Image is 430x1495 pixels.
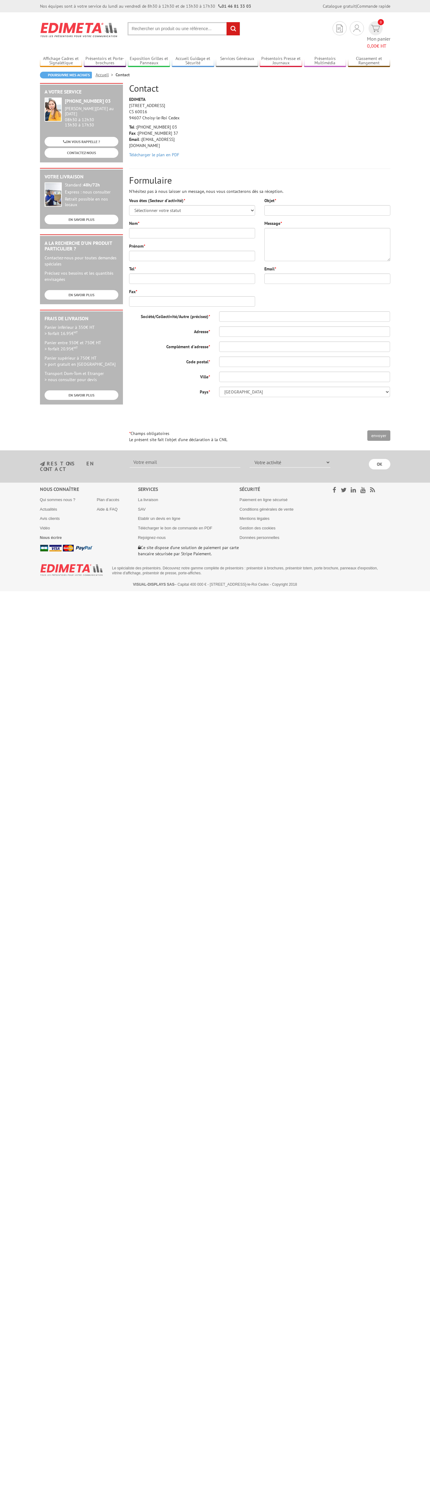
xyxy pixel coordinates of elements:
[129,175,390,185] h2: Formulaire
[40,3,251,9] div: Nos équipes sont à votre service du lundi au vendredi de 8h30 à 12h30 et de 13h30 à 17h30
[45,241,118,251] h2: A la recherche d'un produit particulier ?
[124,387,215,395] label: Pays
[40,461,45,467] img: newsletter.jpg
[218,3,251,9] strong: 01 46 81 33 03
[369,459,390,469] input: OK
[378,19,384,25] span: 0
[239,526,275,530] a: Gestion des cookies
[40,526,50,530] a: Vidéo
[45,182,62,207] img: widget-livraison.jpg
[65,106,118,117] div: [PERSON_NAME][DATE] au [DATE]
[323,3,356,9] a: Catalogue gratuit
[65,98,111,104] strong: [PHONE_NUMBER] 03
[129,430,390,443] p: Champs obligatoires Le présent site fait l'objet d'une déclaration à la CNIL
[367,430,390,441] input: envoyer
[138,486,240,493] div: Services
[40,497,76,502] a: Qui sommes nous ?
[45,270,118,282] p: Précisez vos besoins et les quantités envisagées
[129,124,187,149] p: [PHONE_NUMBER] 03 [PHONE_NUMBER] 37 [EMAIL_ADDRESS][DOMAIN_NAME]
[129,152,179,157] a: Télécharger le plan en PDF
[65,189,118,195] div: Express : nous consulter
[124,341,215,350] label: Complément d'adresse
[96,72,116,78] a: Accueil
[129,137,142,142] strong: Email :
[239,497,287,502] a: Paiement en ligne sécurisé
[129,124,137,130] strong: Tel :
[353,25,360,32] img: devis rapide
[45,390,118,400] a: EN SAVOIR PLUS
[371,25,380,32] img: devis rapide
[84,56,126,66] a: Présentoirs et Porte-brochures
[129,243,145,249] label: Prénom
[45,215,118,224] a: EN SAVOIR PLUS
[45,346,78,352] span: > forfait 20.95€
[357,3,390,9] a: Commande rapide
[45,290,118,300] a: EN SAVOIR PLUS
[297,402,390,426] iframe: reCAPTCHA
[40,461,121,472] h3: restons en contact
[45,89,118,95] h2: A votre service
[45,331,78,336] span: > forfait 16.95€
[45,324,118,337] p: Panier inférieur à 350€ HT
[138,544,240,557] p: Ce site dispose d’une solution de paiement par carte bancaire sécurisée par Stripe Paiement.
[112,566,386,576] p: Le spécialiste des présentoirs. Découvrez notre gamme complète de présentoirs : présentoir à broc...
[40,535,62,540] a: Nous écrire
[264,197,276,204] label: Objet
[97,497,119,502] a: Plan d'accès
[40,507,57,512] a: Actualités
[124,311,215,320] label: Société/Collectivité/Autre (précisez)
[138,526,212,530] a: Télécharger le bon de commande en PDF
[97,507,118,512] a: Aide & FAQ
[45,370,118,383] p: Transport Dom-Tom et Etranger
[45,174,118,180] h2: Votre livraison
[129,83,390,93] h2: Contact
[129,188,390,194] p: N'hésitez pas à nous laisser un message, nous vous contacterons dès sa réception.
[129,97,145,102] strong: EDIMETA
[172,56,214,66] a: Accueil Guidage et Sécurité
[138,516,180,521] a: Etablir un devis en ligne
[129,289,137,295] label: Fax
[129,197,185,204] label: Vous êtes (Secteur d'activité)
[239,507,294,512] a: Conditions générales de vente
[40,516,60,521] a: Avis clients
[65,182,118,188] div: Standard :
[239,486,317,493] div: Sécurité
[116,72,130,78] li: Contact
[65,106,118,127] div: 08h30 à 12h30 13h30 à 17h30
[128,56,170,66] a: Exposition Grilles et Panneaux
[129,266,136,272] label: Tel
[304,56,346,66] a: Présentoirs Multimédia
[264,220,282,226] label: Message
[367,42,390,50] span: € HT
[45,361,116,367] span: > port gratuit en [GEOGRAPHIC_DATA]
[138,535,166,540] a: Rejoignez-nous
[130,457,240,468] input: Votre email
[367,21,390,50] a: devis rapide 0 Mon panier 0,00€ HT
[337,25,343,32] img: devis rapide
[45,377,97,382] span: > nous consulter pour devis
[45,137,118,146] a: ON VOUS RAPPELLE ?
[227,22,240,35] input: rechercher
[45,255,118,267] p: Contactez-nous pour toutes demandes spéciales
[45,582,385,587] p: – Capital 400 000 € - [STREET_ADDRESS]-le-Roi Cedex - Copyright 2018
[129,96,187,121] p: [STREET_ADDRESS] CS 60016 94607 Choisy-le-Roi Cedex
[323,3,390,9] div: |
[40,72,92,78] a: Poursuivre mes achats
[45,316,118,321] h2: Frais de Livraison
[74,330,78,334] sup: HT
[133,582,175,587] strong: VISUAL-DISPLAYS SAS
[348,56,390,66] a: Classement et Rangement
[367,35,390,50] span: Mon panier
[45,148,118,157] a: CONTACTEZ-NOUS
[239,535,279,540] a: Données personnelles
[239,516,270,521] a: Mentions légales
[45,355,118,367] p: Panier supérieur à 750€ HT
[124,326,215,335] label: Adresse
[124,357,215,365] label: Code postal
[216,56,258,66] a: Services Généraux
[65,197,118,208] div: Retrait possible en nos locaux
[128,22,240,35] input: Rechercher un produit ou une référence...
[129,220,139,226] label: Nom
[45,98,62,122] img: widget-service.jpg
